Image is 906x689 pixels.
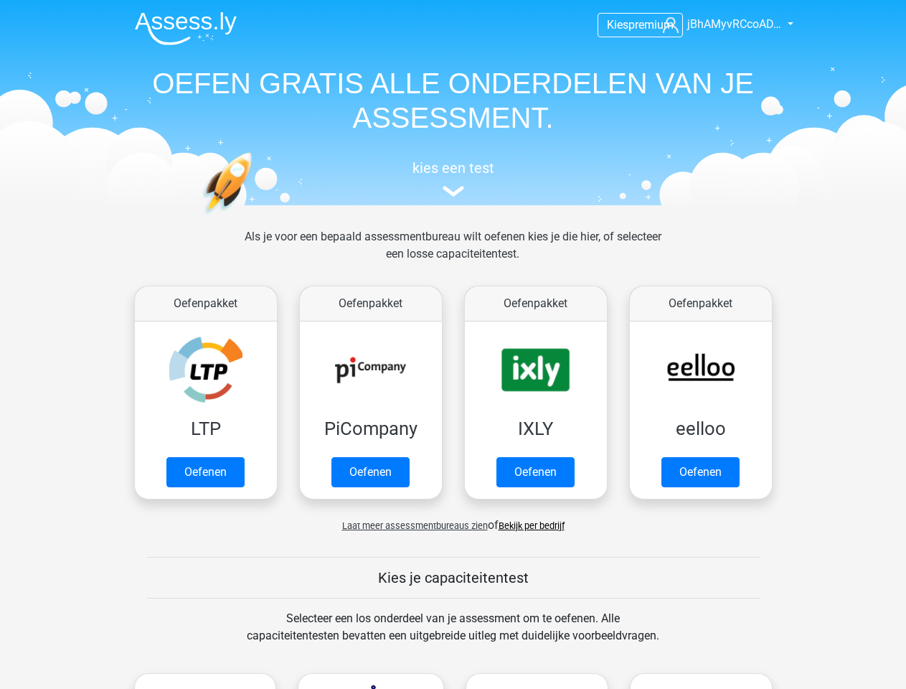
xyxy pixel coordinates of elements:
div: Als je voor een bepaald assessmentbureau wilt oefenen kies je die hier, of selecteer een losse ca... [233,228,673,280]
a: Kiespremium [598,15,682,34]
span: Kies [607,18,628,32]
span: Laat meer assessmentbureaus zien [342,520,488,531]
a: Oefenen [166,457,245,487]
h1: OEFEN GRATIS ALLE ONDERDELEN VAN JE ASSESSMENT. [123,66,783,135]
a: Oefenen [661,457,740,487]
div: Selecteer een los onderdeel van je assessment om te oefenen. Alle capaciteitentesten bevatten een... [233,610,673,662]
a: Oefenen [496,457,575,487]
div: of [123,505,783,534]
a: Bekijk per bedrijf [499,520,565,531]
a: Oefenen [331,457,410,487]
a: kies een test [123,159,783,197]
a: jBhAMyvRCcoAD… [657,16,783,33]
span: premium [628,18,674,32]
h5: Kies je capaciteitentest [147,569,760,586]
img: oefenen [202,152,308,282]
img: Assessly [135,11,237,45]
span: jBhAMyvRCcoAD… [687,17,781,31]
h5: kies een test [123,159,783,177]
img: assessment [443,186,464,197]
